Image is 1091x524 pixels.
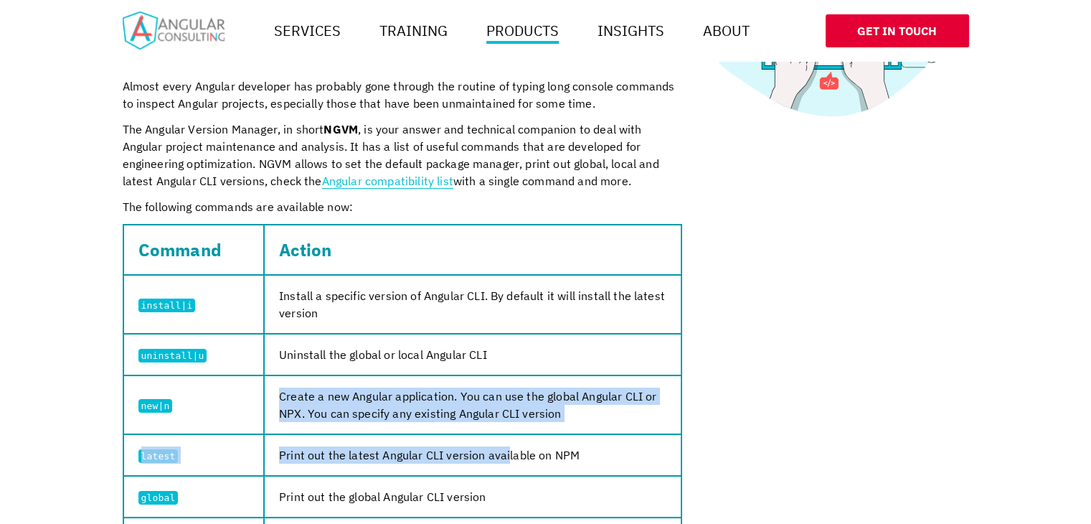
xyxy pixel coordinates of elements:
[138,491,179,505] code: global
[264,476,681,518] td: Print out the global Angular CLI version
[123,198,682,215] p: The following commands are available now:
[322,174,453,188] a: Angular compatibility list
[264,375,681,434] td: Create a new Angular application. You can use the global Angular CLI or NPX. You can specify any ...
[123,78,682,112] p: Almost every Angular developer has probably gone through the routine of typing long console comma...
[138,299,196,312] code: install|i
[264,334,681,375] td: Uninstall the global or local Angular CLI
[481,17,565,45] a: Products
[138,238,222,261] strong: Command
[138,349,207,362] code: uninstall|u
[138,399,173,413] code: new|n
[264,275,681,334] td: Install a specific version of Angular CLI. By default it will install the latest version
[138,449,179,463] code: latest
[323,122,358,136] strong: NGVM
[697,17,755,45] a: About
[123,11,225,50] img: Home
[374,17,453,45] a: Training
[268,17,346,45] a: Services
[123,121,682,190] p: The Angular Version Manager, in short , is your answer and technical companion to deal with Angul...
[264,434,681,476] td: Print out the latest Angular CLI version available on NPM
[592,17,670,45] a: Insights
[826,14,969,47] a: Get In Touch
[279,238,331,261] strong: Action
